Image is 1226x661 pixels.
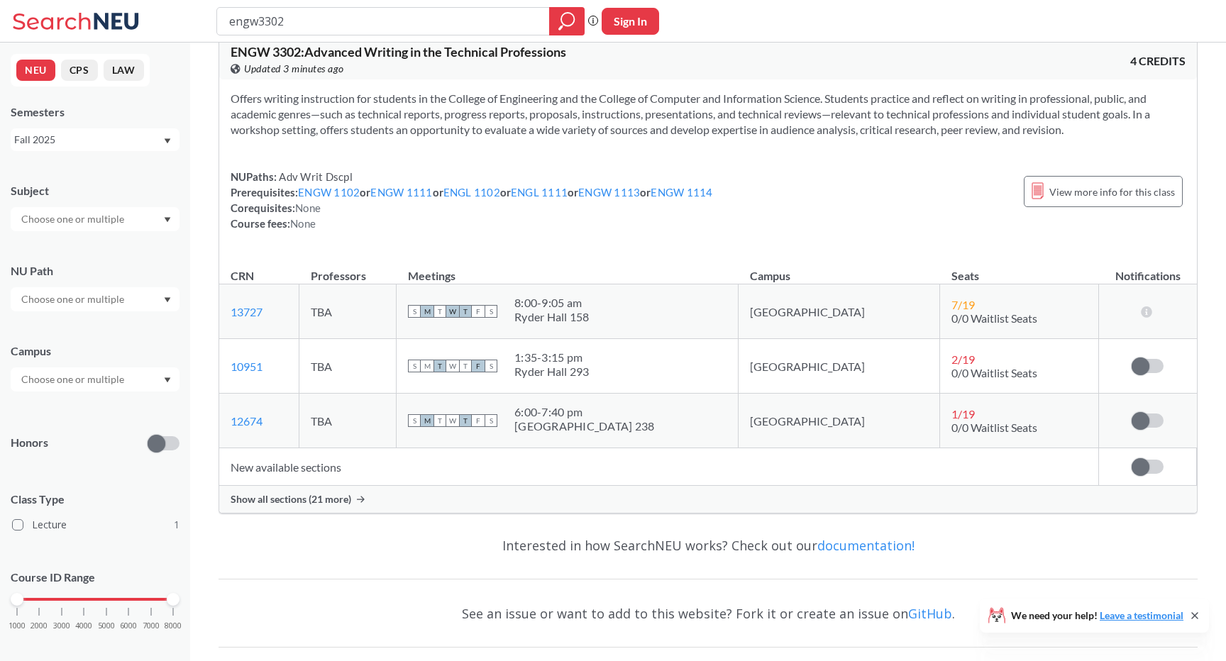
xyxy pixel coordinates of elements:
[299,394,397,448] td: TBA
[14,371,133,388] input: Choose one or multiple
[485,414,497,427] span: S
[459,305,472,318] span: T
[174,517,180,533] span: 1
[231,493,351,506] span: Show all sections (21 more)
[397,254,739,284] th: Meetings
[219,448,1099,486] td: New available sections
[98,622,115,630] span: 5000
[433,305,446,318] span: T
[228,9,539,33] input: Class, professor, course number, "phrase"
[446,360,459,372] span: W
[602,8,659,35] button: Sign In
[9,622,26,630] span: 1000
[1011,611,1183,621] span: We need your help!
[514,310,590,324] div: Ryder Hall 158
[219,525,1198,566] div: Interested in how SearchNEU works? Check out our
[31,622,48,630] span: 2000
[14,211,133,228] input: Choose one or multiple
[11,263,180,279] div: NU Path
[11,104,180,120] div: Semesters
[277,170,353,183] span: Adv Writ Dscpl
[951,366,1037,379] span: 0/0 Waitlist Seats
[120,622,137,630] span: 6000
[11,343,180,359] div: Campus
[408,305,421,318] span: S
[514,419,654,433] div: [GEOGRAPHIC_DATA] 238
[299,254,397,284] th: Professors
[231,414,263,428] a: 12674
[485,360,497,372] span: S
[951,407,975,421] span: 1 / 19
[446,305,459,318] span: W
[164,377,171,383] svg: Dropdown arrow
[11,367,180,391] div: Dropdown arrow
[298,186,360,199] a: ENGW 1102
[231,44,566,60] span: ENGW 3302 : Advanced Writing in the Technical Professions
[421,360,433,372] span: M
[231,360,263,373] a: 10951
[290,217,316,230] span: None
[408,414,421,427] span: S
[472,305,485,318] span: F
[11,435,48,451] p: Honors
[1130,53,1186,69] span: 4 CREDITS
[61,60,98,81] button: CPS
[951,298,975,311] span: 7 / 19
[514,296,590,310] div: 8:00 - 9:05 am
[558,11,575,31] svg: magnifying glass
[951,352,975,366] span: 2 / 19
[739,339,940,394] td: [GEOGRAPHIC_DATA]
[11,491,180,507] span: Class Type
[940,254,1099,284] th: Seats
[299,339,397,394] td: TBA
[104,60,144,81] button: LAW
[1099,254,1197,284] th: Notifications
[53,622,70,630] span: 3000
[1100,609,1183,621] a: Leave a testimonial
[244,61,344,77] span: Updated 3 minutes ago
[514,365,590,379] div: Ryder Hall 293
[472,414,485,427] span: F
[231,268,254,284] div: CRN
[485,305,497,318] span: S
[421,305,433,318] span: M
[951,421,1037,434] span: 0/0 Waitlist Seats
[164,217,171,223] svg: Dropdown arrow
[578,186,640,199] a: ENGW 1113
[739,394,940,448] td: [GEOGRAPHIC_DATA]
[16,60,55,81] button: NEU
[231,91,1186,138] section: Offers writing instruction for students in the College of Engineering and the College of Computer...
[908,605,952,622] a: GitHub
[12,516,180,534] label: Lecture
[472,360,485,372] span: F
[14,132,162,148] div: Fall 2025
[739,284,940,339] td: [GEOGRAPHIC_DATA]
[11,128,180,151] div: Fall 2025Dropdown arrow
[549,7,585,35] div: magnifying glass
[370,186,432,199] a: ENGW 1111
[11,570,180,586] p: Course ID Range
[14,291,133,308] input: Choose one or multiple
[514,405,654,419] div: 6:00 - 7:40 pm
[11,207,180,231] div: Dropdown arrow
[446,414,459,427] span: W
[433,414,446,427] span: T
[231,305,263,318] a: 13727
[219,593,1198,634] div: See an issue or want to add to this website? Fork it or create an issue on .
[651,186,712,199] a: ENGW 1114
[299,284,397,339] td: TBA
[165,622,182,630] span: 8000
[433,360,446,372] span: T
[459,414,472,427] span: T
[295,201,321,214] span: None
[511,186,568,199] a: ENGL 1111
[739,254,940,284] th: Campus
[443,186,500,199] a: ENGL 1102
[514,350,590,365] div: 1:35 - 3:15 pm
[817,537,915,554] a: documentation!
[75,622,92,630] span: 4000
[219,486,1197,513] div: Show all sections (21 more)
[11,287,180,311] div: Dropdown arrow
[164,138,171,144] svg: Dropdown arrow
[408,360,421,372] span: S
